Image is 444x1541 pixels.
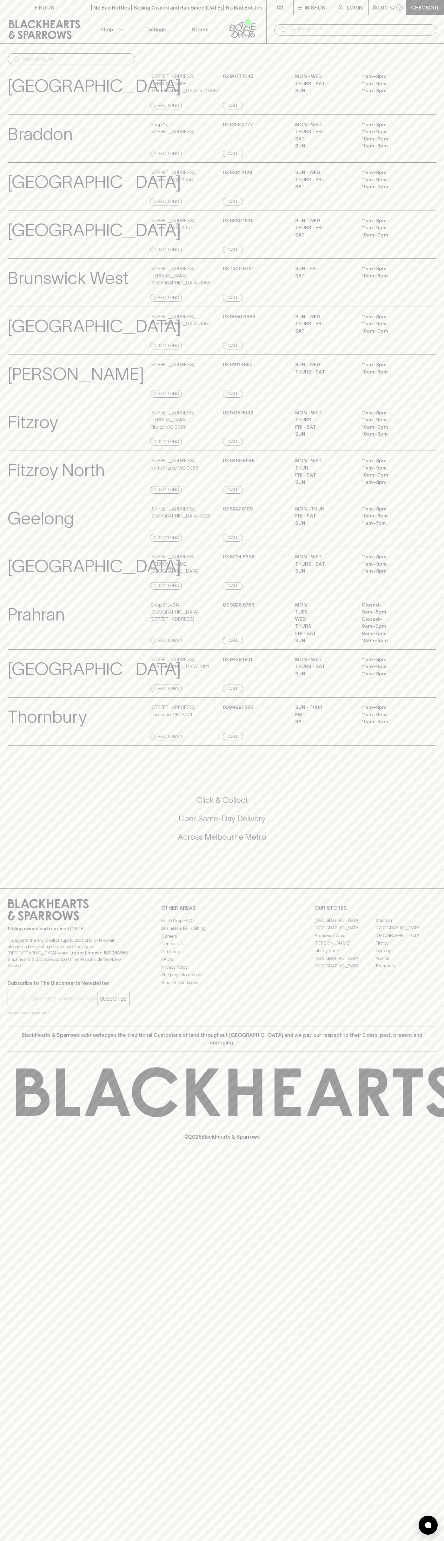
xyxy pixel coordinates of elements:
p: 03 9380 1831 [223,217,252,224]
p: 03 9191 4850 [223,361,253,368]
p: SUN [295,142,352,150]
input: e.g. jane@blackheartsandsparrows.com.au [13,994,97,1004]
p: Closed – [362,616,419,623]
p: 11am – 8pm [362,656,419,663]
h5: Across Melbourne Metro [8,832,436,842]
a: Directions [150,733,182,740]
p: Fitzroy [8,409,58,436]
h5: Uber Same-Day Delivery [8,813,436,824]
a: Directions [150,102,182,109]
p: 03 9077 5145 [223,73,253,80]
p: 11am – 8pm [362,553,419,561]
p: Sat [295,718,352,725]
p: 11am – 9pm [362,663,419,670]
p: FRI - SAT [295,630,352,637]
a: Tastings [133,15,178,43]
a: Fitzroy [375,940,436,947]
p: [STREET_ADDRESS][PERSON_NAME] , Fitzroy VIC 3065 [150,409,221,431]
a: [GEOGRAPHIC_DATA] [375,924,436,932]
p: SUN - WED [295,169,352,176]
a: Call [223,246,243,253]
p: OUR STORES [315,904,436,912]
p: [STREET_ADDRESS] , North Fitzroy VIC 3068 [150,457,198,471]
p: SAT [295,328,352,335]
p: 03 9826 8768 [223,601,254,609]
p: THURS - FRI [295,320,352,328]
p: [GEOGRAPHIC_DATA] [8,313,181,340]
p: [GEOGRAPHIC_DATA] [8,217,181,244]
p: SUN - WED [295,361,352,368]
a: Call [223,102,243,109]
p: Login [347,4,363,11]
p: SUN [295,87,352,94]
a: Directions [150,637,182,644]
p: 10am – 9pm [362,718,419,725]
p: Prahran [8,601,65,628]
p: OTHER AREAS [161,904,283,912]
p: $0.00 [373,4,388,11]
p: [STREET_ADDRESS] , Brunswick VIC 3057 [150,217,195,231]
p: 10am – 8pm [362,272,419,280]
p: SAT [295,272,352,280]
a: Prahran [375,955,436,962]
p: 0 [398,6,401,9]
input: Search stores [23,54,130,64]
p: [PERSON_NAME] [8,361,144,387]
p: 11am – 8pm [362,217,419,224]
p: 11am – 8pm [362,505,419,513]
a: Call [223,685,243,692]
p: [STREET_ADDRESS] , [GEOGRAPHIC_DATA] 3121 [150,656,209,670]
a: Privacy Policy [161,963,283,971]
p: 11am – 9pm [362,176,419,184]
a: [GEOGRAPHIC_DATA] [315,955,375,962]
p: [GEOGRAPHIC_DATA] [8,169,181,195]
a: FAQ's [161,956,283,963]
p: Thornbury [8,704,87,730]
p: 11am – 9pm [362,224,419,231]
p: 11am – 8pm [362,479,419,486]
p: SUN [295,479,352,486]
p: 9am – 6pm [362,623,419,630]
p: [STREET_ADDRESS] , [GEOGRAPHIC_DATA] 3220 [150,505,211,520]
p: SUN - FRI [295,265,352,272]
p: 10am – 9pm [362,135,419,143]
p: SUN - WED [295,217,352,224]
a: Call [223,150,243,157]
a: Directions [150,486,182,494]
p: 11am – 9pm [362,465,419,472]
p: SUN [295,431,352,438]
a: Directions [150,150,182,157]
p: Tastings [145,26,166,33]
p: THURS - SAT [295,561,352,568]
p: Fri [295,711,352,718]
p: 11am – 9pm [362,711,419,718]
a: Business & Bulk Gifting [161,925,283,932]
button: Shop [89,15,134,43]
p: 11am – 9pm [362,320,419,328]
a: Bottle Drop FAQ's [161,917,283,924]
p: Blackhearts & Sparrows acknowledges the traditional Custodians of land throughout [GEOGRAPHIC_DAT... [12,1031,432,1046]
a: [PERSON_NAME] [315,940,375,947]
p: [STREET_ADDRESS][PERSON_NAME] , [GEOGRAPHIC_DATA] VIC 3067 [150,73,221,94]
button: SUBSCRIBE [97,992,129,1006]
a: Call [223,733,243,740]
p: WED [295,616,352,623]
a: Call [223,486,243,494]
p: 11am – 8pm [362,265,419,272]
p: 11am – 8pm [362,457,419,465]
a: Directions [150,390,182,398]
a: Shipping Information [161,971,283,979]
p: 11am – 8pm [362,704,419,711]
p: 11am – 9pm [362,80,419,88]
a: Call [223,534,243,542]
p: 03 5242 8109 [223,505,253,513]
p: [STREET_ADDRESS] , Thornbury VIC 3071 [150,704,195,718]
p: SAT [295,231,352,239]
p: SUN [295,520,352,527]
p: SAT [295,183,352,191]
a: Contact Us [161,940,283,948]
p: 11am – 7pm [362,520,419,527]
p: FIND US [35,4,54,11]
div: Call to action block [8,770,436,876]
p: MON - WED [295,553,352,561]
